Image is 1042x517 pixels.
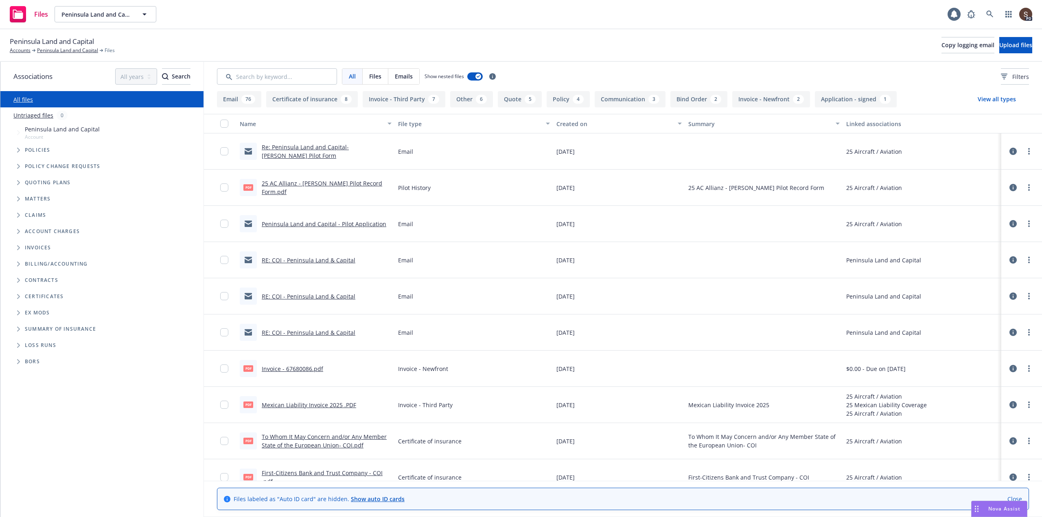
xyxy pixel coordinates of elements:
[1024,327,1034,337] a: more
[846,409,927,418] div: 25 Aircraft / Aviation
[498,91,542,107] button: Quote
[476,95,487,104] div: 6
[25,343,56,348] span: Loss Runs
[25,148,50,153] span: Policies
[1024,291,1034,301] a: more
[220,292,228,300] input: Toggle Row Selected
[398,256,413,264] span: Email
[220,183,228,192] input: Toggle Row Selected
[880,95,891,104] div: 1
[217,91,261,107] button: Email
[262,220,386,228] a: Peninsula Land and Capital - Pilot Application
[240,120,383,128] div: Name
[398,437,462,445] span: Certificate of insurance
[25,125,100,133] span: Peninsula Land and Capital
[243,438,253,444] span: pdf
[220,147,228,155] input: Toggle Row Selected
[846,364,906,373] div: $0.00 - Due on [DATE]
[25,327,96,332] span: Summary of insurance
[25,196,50,201] span: Matters
[398,183,431,192] span: Pilot History
[243,474,253,480] span: pdf
[1024,183,1034,192] a: more
[262,256,355,264] a: RE: COI - Peninsula Land & Capital
[846,392,927,401] div: 25 Aircraft / Aviation
[670,91,727,107] button: Bind Order
[395,72,413,81] span: Emails
[732,91,810,107] button: Invoice - Newfront
[688,432,840,449] span: To Whom It May Concern and/or Any Member State of the European Union- COI
[220,120,228,128] input: Select all
[999,37,1032,53] button: Upload files
[1001,68,1029,85] button: Filters
[525,95,536,104] div: 5
[1007,495,1022,503] a: Close
[556,364,575,373] span: [DATE]
[1024,364,1034,373] a: more
[846,183,902,192] div: 25 Aircraft / Aviation
[262,143,349,159] a: Re: Peninsula Land and Capital- [PERSON_NAME] Pilot Form
[793,95,804,104] div: 2
[220,256,228,264] input: Toggle Row Selected
[0,123,204,256] div: Tree Example
[162,73,169,80] svg: Search
[61,10,132,19] span: Peninsula Land and Capital
[25,278,58,283] span: Contracts
[688,473,809,482] span: First-Citizens Bank and Trust Company - COI
[220,364,228,373] input: Toggle Row Selected
[846,473,902,482] div: 25 Aircraft / Aviation
[0,256,204,370] div: Folder Tree Example
[710,95,721,104] div: 2
[1024,472,1034,482] a: more
[988,505,1020,512] span: Nova Assist
[1000,6,1017,22] a: Switch app
[556,473,575,482] span: [DATE]
[1019,8,1032,21] img: photo
[846,120,998,128] div: Linked associations
[846,292,921,301] div: Peninsula Land and Capital
[398,147,413,156] span: Email
[556,292,575,301] span: [DATE]
[363,91,445,107] button: Invoice - Third Party
[846,328,921,337] div: Peninsula Land and Capital
[220,328,228,336] input: Toggle Row Selected
[941,37,994,53] button: Copy logging email
[262,433,387,449] a: To Whom It May Concern and/or Any Member State of the European Union- COI.pdf
[398,401,453,409] span: Invoice - Third Party
[25,294,63,299] span: Certificates
[1024,400,1034,410] a: more
[398,328,413,337] span: Email
[556,220,575,228] span: [DATE]
[25,262,88,266] span: Billing/Accounting
[398,292,413,301] span: Email
[398,364,448,373] span: Invoice - Newfront
[220,437,228,445] input: Toggle Row Selected
[688,401,769,409] span: Mexican Liability Invoice 2025
[982,6,998,22] a: Search
[556,183,575,192] span: [DATE]
[595,91,665,107] button: Communication
[556,328,575,337] span: [DATE]
[262,179,382,196] a: 25 AC Allianz - [PERSON_NAME] Pilot Record Form.pdf
[1024,255,1034,265] a: more
[846,147,902,156] div: 25 Aircraft / Aviation
[262,292,355,300] a: RE: COI - Peninsula Land & Capital
[556,401,575,409] span: [DATE]
[553,114,685,133] button: Created on
[7,3,51,26] a: Files
[425,73,464,80] span: Show nested files
[685,114,843,133] button: Summary
[398,220,413,228] span: Email
[57,111,68,120] div: 0
[999,41,1032,49] span: Upload files
[241,95,255,104] div: 76
[941,41,994,49] span: Copy logging email
[13,111,53,120] a: Untriaged files
[846,256,921,264] div: Peninsula Land and Capital
[648,95,659,104] div: 3
[398,120,541,128] div: File type
[220,220,228,228] input: Toggle Row Selected
[556,147,575,156] span: [DATE]
[1024,146,1034,156] a: more
[243,401,253,408] span: PDF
